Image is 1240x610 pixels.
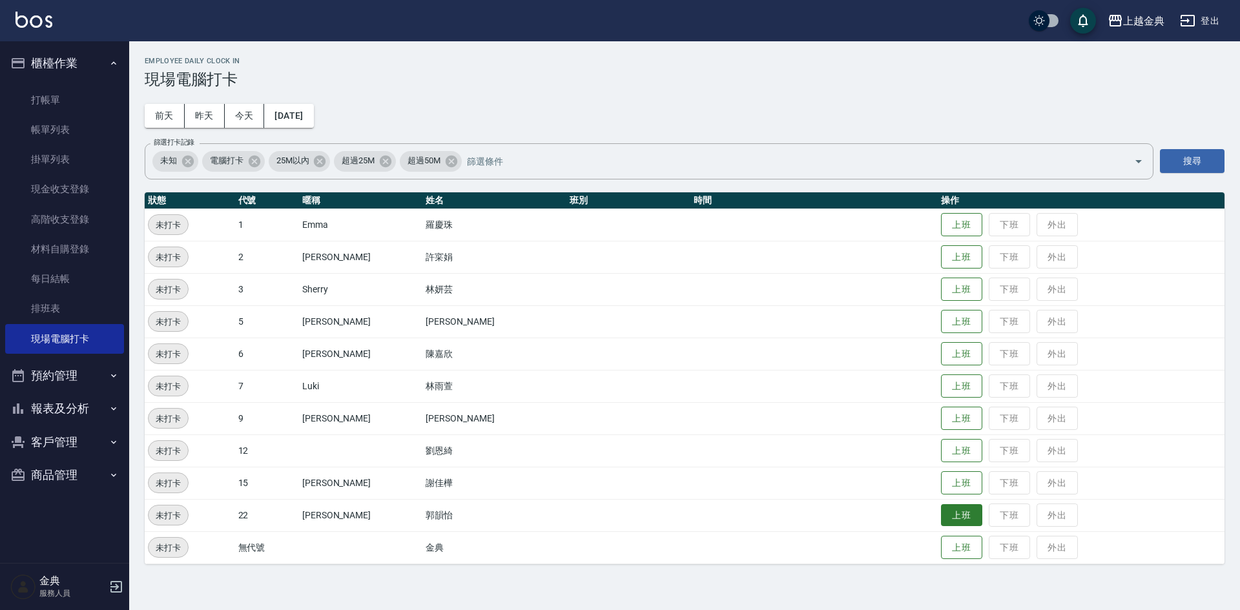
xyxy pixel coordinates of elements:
td: Emma [299,208,423,241]
button: 上班 [941,471,982,495]
button: 客戶管理 [5,425,124,459]
button: 報表及分析 [5,392,124,425]
td: 3 [235,273,299,305]
td: 林妍芸 [422,273,566,305]
span: 未知 [152,154,185,167]
button: 今天 [225,104,265,128]
button: 上班 [941,342,982,366]
a: 高階收支登錄 [5,205,124,234]
button: 登出 [1175,9,1224,33]
td: 謝佳樺 [422,467,566,499]
span: 超過50M [400,154,448,167]
td: 7 [235,370,299,402]
label: 篩選打卡記錄 [154,137,194,147]
td: 無代號 [235,531,299,564]
td: 15 [235,467,299,499]
button: 上班 [941,213,982,237]
img: Logo [15,12,52,28]
td: 2 [235,241,299,273]
td: 陳嘉欣 [422,338,566,370]
button: 上班 [941,439,982,463]
input: 篩選條件 [464,150,1111,172]
div: 上越金典 [1123,13,1164,29]
span: 超過25M [334,154,382,167]
button: 上班 [941,504,982,527]
button: 上班 [941,374,982,398]
button: 昨天 [185,104,225,128]
span: 未打卡 [149,476,188,490]
th: 班別 [566,192,690,209]
span: 未打卡 [149,315,188,329]
button: 櫃檯作業 [5,46,124,80]
button: [DATE] [264,104,313,128]
td: 6 [235,338,299,370]
td: [PERSON_NAME] [299,305,423,338]
td: [PERSON_NAME] [299,241,423,273]
span: 未打卡 [149,541,188,554]
h5: 金典 [39,574,105,587]
span: 未打卡 [149,509,188,522]
td: 羅慶珠 [422,208,566,241]
h3: 現場電腦打卡 [145,70,1224,88]
div: 電腦打卡 [202,151,265,172]
td: Sherry [299,273,423,305]
td: 劉恩綺 [422,434,566,467]
a: 每日結帳 [5,264,124,294]
td: 許寀娟 [422,241,566,273]
button: 前天 [145,104,185,128]
span: 未打卡 [149,444,188,458]
td: [PERSON_NAME] [299,402,423,434]
th: 狀態 [145,192,235,209]
p: 服務人員 [39,587,105,599]
img: Person [10,574,36,600]
div: 25M以內 [269,151,331,172]
div: 超過50M [400,151,462,172]
th: 姓名 [422,192,566,209]
th: 時間 [690,192,938,209]
td: 林雨萱 [422,370,566,402]
td: 22 [235,499,299,531]
button: 預約管理 [5,359,124,392]
td: [PERSON_NAME] [299,467,423,499]
a: 現場電腦打卡 [5,324,124,354]
button: 上班 [941,278,982,301]
span: 未打卡 [149,412,188,425]
button: 商品管理 [5,458,124,492]
span: 未打卡 [149,283,188,296]
a: 材料自購登錄 [5,234,124,264]
span: 未打卡 [149,250,188,264]
td: 金典 [422,531,566,564]
div: 超過25M [334,151,396,172]
span: 未打卡 [149,218,188,232]
button: 上班 [941,407,982,431]
a: 現金收支登錄 [5,174,124,204]
button: 上越金典 [1102,8,1170,34]
td: Luki [299,370,423,402]
button: save [1070,8,1096,34]
span: 未打卡 [149,380,188,393]
h2: Employee Daily Clock In [145,57,1224,65]
td: [PERSON_NAME] [299,338,423,370]
td: 5 [235,305,299,338]
td: [PERSON_NAME] [299,499,423,531]
button: 上班 [941,536,982,560]
span: 未打卡 [149,347,188,361]
th: 操作 [938,192,1224,209]
td: 1 [235,208,299,241]
button: 上班 [941,245,982,269]
a: 排班表 [5,294,124,323]
td: 郭韻怡 [422,499,566,531]
span: 25M以內 [269,154,317,167]
td: [PERSON_NAME] [422,402,566,434]
div: 未知 [152,151,198,172]
button: 上班 [941,310,982,334]
td: 9 [235,402,299,434]
a: 掛單列表 [5,145,124,174]
td: 12 [235,434,299,467]
th: 代號 [235,192,299,209]
th: 暱稱 [299,192,423,209]
button: 搜尋 [1160,149,1224,173]
a: 帳單列表 [5,115,124,145]
span: 電腦打卡 [202,154,251,167]
button: Open [1128,151,1149,172]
